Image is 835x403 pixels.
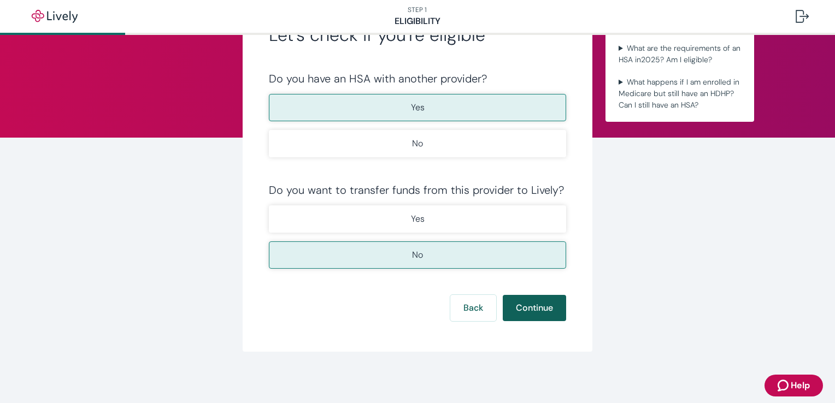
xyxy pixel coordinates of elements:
div: Do you have an HSA with another provider? [269,72,566,85]
button: Continue [503,295,566,321]
button: Yes [269,94,566,121]
p: No [412,248,423,262]
summary: What are the requirements of an HSA in2025? Am I eligible? [614,40,745,68]
span: Help [791,379,810,392]
h2: Let's check if you're eligible [269,24,566,46]
p: No [412,137,423,150]
img: Lively [24,10,85,23]
p: Yes [411,212,425,226]
svg: Zendesk support icon [778,379,791,392]
button: No [269,130,566,157]
p: Yes [411,101,425,114]
button: Log out [787,3,818,29]
div: Do you want to transfer funds from this provider to Lively? [269,183,566,197]
button: Back [450,295,496,321]
button: Yes [269,205,566,233]
button: Zendesk support iconHelp [765,375,823,396]
button: No [269,241,566,269]
summary: What happens if I am enrolled in Medicare but still have an HDHP? Can I still have an HSA? [614,74,745,113]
